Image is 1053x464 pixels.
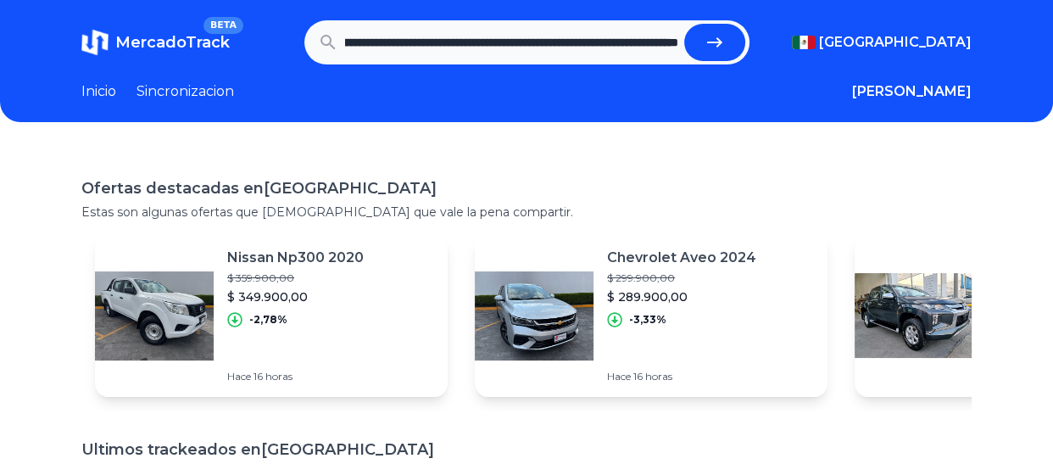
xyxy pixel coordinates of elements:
a: MercadoTrackBETA [81,29,230,56]
p: Nissan Np300 2020 [227,248,364,268]
span: [GEOGRAPHIC_DATA] [819,32,972,53]
p: $ 299.900,00 [607,271,756,285]
img: Mexico [792,36,816,49]
p: -2,78% [249,313,287,327]
p: -3,33% [629,313,666,327]
p: $ 289.900,00 [607,288,756,305]
p: Hace 16 horas [227,370,364,383]
button: [PERSON_NAME] [852,81,972,102]
img: MercadoTrack [81,29,109,56]
p: Hace 16 horas [607,370,756,383]
h1: Ultimos trackeados en [GEOGRAPHIC_DATA] [81,438,972,461]
span: MercadoTrack [115,33,230,52]
a: Featured imageNissan Np300 2020$ 359.900,00$ 349.900,00-2,78%Hace 16 horas [95,234,448,397]
button: [GEOGRAPHIC_DATA] [792,32,972,53]
p: $ 349.900,00 [227,288,364,305]
img: Featured image [95,256,214,375]
a: Inicio [81,81,116,102]
a: Sincronizacion [136,81,234,102]
img: Featured image [855,256,973,375]
p: Estas son algunas ofertas que [DEMOGRAPHIC_DATA] que vale la pena compartir. [81,204,972,221]
h1: Ofertas destacadas en [GEOGRAPHIC_DATA] [81,176,972,200]
p: $ 359.900,00 [227,271,364,285]
img: Featured image [475,256,593,375]
span: BETA [203,17,243,34]
a: Featured imageChevrolet Aveo 2024$ 299.900,00$ 289.900,00-3,33%Hace 16 horas [475,234,827,397]
p: Chevrolet Aveo 2024 [607,248,756,268]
